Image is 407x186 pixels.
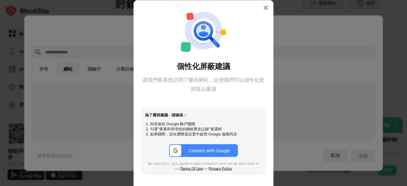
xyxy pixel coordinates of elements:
span: and [203,166,209,171]
a: Terms Of Use [180,166,203,171]
div: 個性化屏蔽建議 [177,61,230,71]
li: 勾選“查看和管理您的網絡歷史記錄”複選框 [150,127,262,132]
span: By signing in, you agree to data collection and use as described in our [148,161,259,171]
li: 如果關閉，請在瀏覽器設置中啟用 Google 服務同步 [150,132,262,137]
img: personal-suggestions.svg [181,8,226,53]
img: google-ic [173,148,178,154]
div: Connect with Google [189,148,230,153]
div: 為了獲得建議 - 請確保： [145,113,262,118]
li: 與有效的 Google 帳戶關聯 [150,121,262,127]
div: 讓我們看看您訪問了哪些網站，以便我們可以個性化您的阻止建議 [141,75,266,93]
a: Privacy Policy [209,166,232,171]
button: google-icConnect with Google [169,144,238,157]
